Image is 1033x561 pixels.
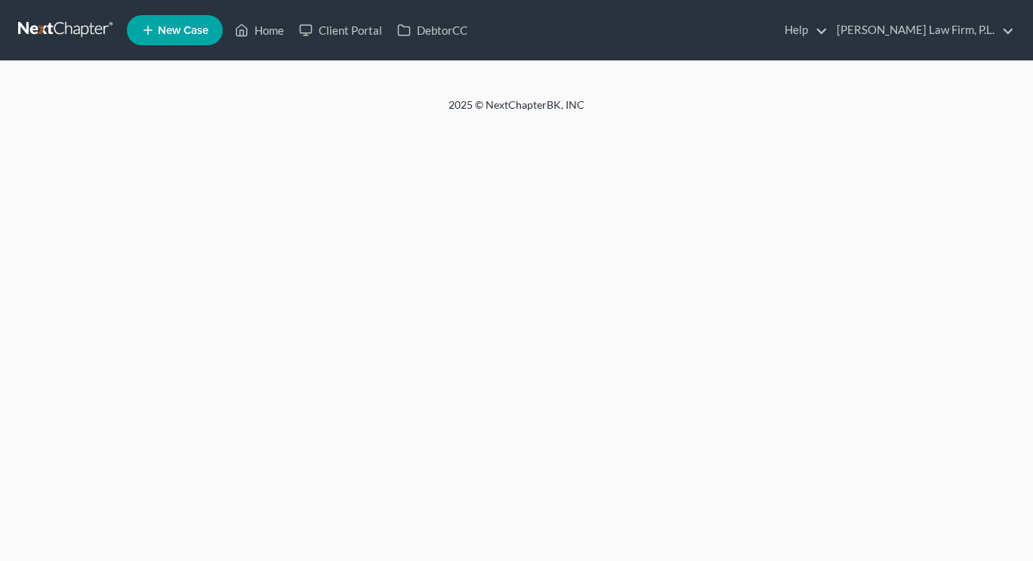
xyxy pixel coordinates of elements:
[227,17,291,44] a: Home
[777,17,828,44] a: Help
[291,17,390,44] a: Client Portal
[127,15,223,45] new-legal-case-button: New Case
[829,17,1014,44] a: [PERSON_NAME] Law Firm, P.L.
[86,97,947,125] div: 2025 © NextChapterBK, INC
[390,17,475,44] a: DebtorCC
